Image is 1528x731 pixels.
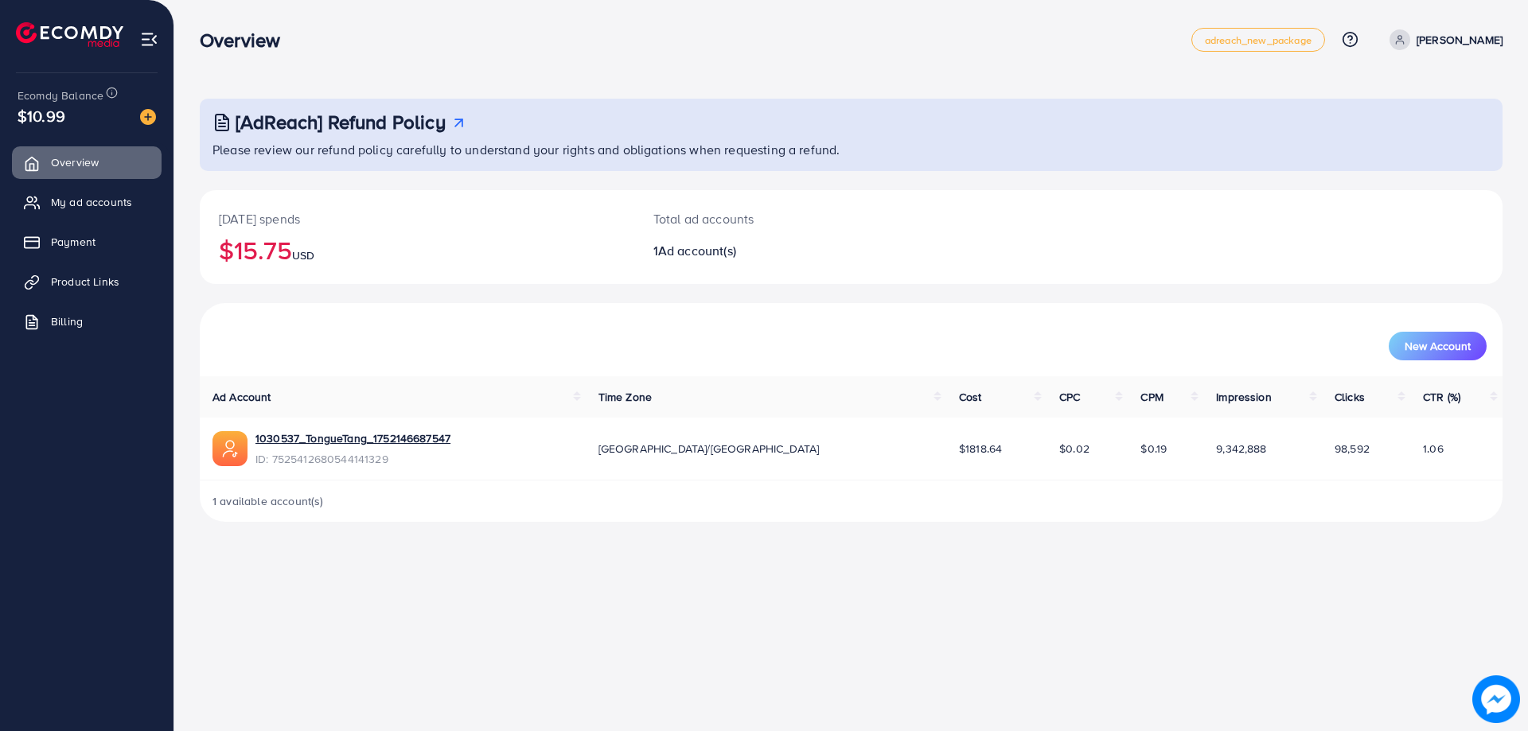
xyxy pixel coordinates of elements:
a: Billing [12,305,162,337]
h2: 1 [653,243,941,259]
p: Total ad accounts [653,209,941,228]
span: Impression [1216,389,1272,405]
span: Ad Account [212,389,271,405]
p: [PERSON_NAME] [1417,30,1503,49]
p: Please review our refund policy carefully to understand your rights and obligations when requesti... [212,140,1493,159]
span: $1818.64 [959,441,1002,457]
span: Billing [51,313,83,329]
span: $0.19 [1140,441,1167,457]
span: Ad account(s) [658,242,736,259]
span: adreach_new_package [1205,35,1312,45]
span: CTR (%) [1423,389,1460,405]
span: [GEOGRAPHIC_DATA]/[GEOGRAPHIC_DATA] [598,441,820,457]
span: CPC [1059,389,1080,405]
img: menu [140,30,158,49]
span: Product Links [51,274,119,290]
button: New Account [1389,332,1487,360]
a: My ad accounts [12,186,162,218]
img: image [140,109,156,125]
a: Product Links [12,266,162,297]
span: 9,342,888 [1216,441,1266,457]
span: $0.02 [1059,441,1089,457]
p: [DATE] spends [219,209,615,228]
img: image [1477,680,1515,718]
a: adreach_new_package [1191,28,1325,52]
h3: [AdReach] Refund Policy [236,111,446,134]
span: Time Zone [598,389,652,405]
span: $10.99 [18,104,65,127]
span: ID: 7525412680544141329 [255,451,450,467]
span: USD [292,247,314,263]
img: ic-ads-acc.e4c84228.svg [212,431,248,466]
span: My ad accounts [51,194,132,210]
a: Payment [12,226,162,258]
h3: Overview [200,29,293,52]
img: logo [16,22,123,47]
span: Payment [51,234,95,250]
span: Cost [959,389,982,405]
a: [PERSON_NAME] [1383,29,1503,50]
span: Clicks [1335,389,1365,405]
span: 98,592 [1335,441,1370,457]
a: Overview [12,146,162,178]
h2: $15.75 [219,235,615,265]
span: New Account [1405,340,1471,352]
span: Ecomdy Balance [18,87,103,103]
a: 1030537_TongueTang_1752146687547 [255,430,450,446]
span: 1.06 [1423,441,1444,457]
span: Overview [51,154,99,170]
span: 1 available account(s) [212,493,324,509]
span: CPM [1140,389,1163,405]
